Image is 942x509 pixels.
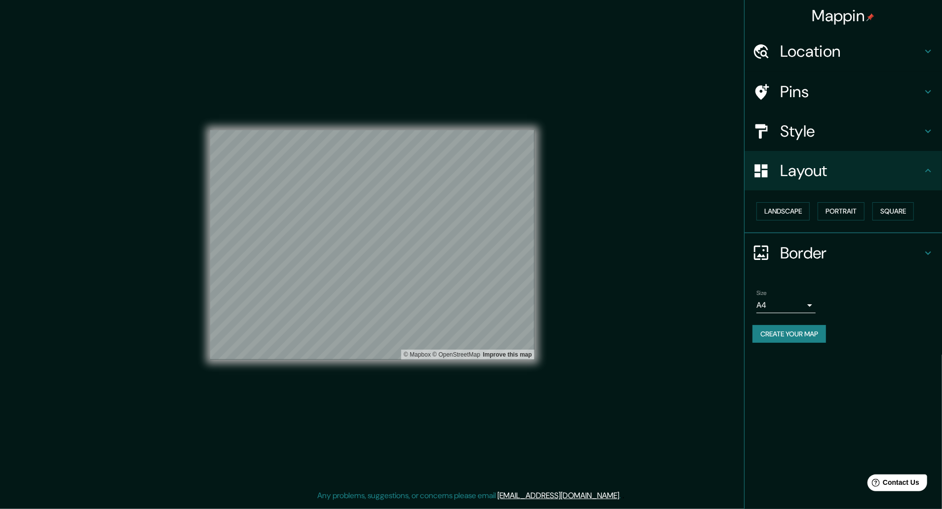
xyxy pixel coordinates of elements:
[854,471,931,498] iframe: Help widget launcher
[780,121,922,141] h4: Style
[818,202,865,220] button: Portrait
[756,289,767,297] label: Size
[745,32,942,71] div: Location
[867,13,874,21] img: pin-icon.png
[745,151,942,190] div: Layout
[498,490,620,501] a: [EMAIL_ADDRESS][DOMAIN_NAME]
[623,490,625,502] div: .
[404,351,431,358] a: Mapbox
[745,72,942,111] div: Pins
[318,490,621,502] p: Any problems, suggestions, or concerns please email .
[780,243,922,263] h4: Border
[753,325,826,343] button: Create your map
[780,161,922,181] h4: Layout
[210,130,534,360] canvas: Map
[745,111,942,151] div: Style
[872,202,914,220] button: Square
[812,6,875,26] h4: Mappin
[745,233,942,273] div: Border
[483,351,532,358] a: Map feedback
[432,351,480,358] a: OpenStreetMap
[756,202,810,220] button: Landscape
[756,297,816,313] div: A4
[780,41,922,61] h4: Location
[621,490,623,502] div: .
[780,82,922,102] h4: Pins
